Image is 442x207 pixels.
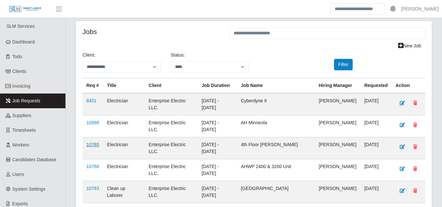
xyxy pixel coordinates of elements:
td: [DATE] - [DATE] [198,181,237,203]
span: Job Requests [12,98,41,103]
th: Req # [82,78,103,94]
a: New Job [394,40,425,52]
td: Enterprise Electric LLC. [145,115,198,137]
a: 8451 [86,98,97,103]
td: Electrician [103,93,145,115]
td: [PERSON_NAME] [315,93,360,115]
td: [DATE] - [DATE] [198,115,237,137]
span: Todo [12,54,22,59]
img: SLM Logo [9,6,42,13]
td: Enterprise Electric LLC. [145,181,198,203]
td: [PERSON_NAME] [315,115,360,137]
th: Hiring Manager [315,78,360,94]
th: Job Name [237,78,315,94]
td: Enterprise Electric LLC. [145,159,198,181]
td: [DATE] - [DATE] [198,93,237,115]
h4: Jobs [82,27,220,36]
th: Action [392,78,425,94]
td: [DATE] [360,93,392,115]
label: Client: [82,52,96,59]
span: Clients [12,69,27,74]
td: [DATE] [360,181,392,203]
td: Electrician [103,137,145,159]
td: AH Minneola [237,115,315,137]
th: Title [103,78,145,94]
td: Enterprise Electric LLC. [145,137,198,159]
td: [DATE] - [DATE] [198,159,237,181]
span: Workers [12,142,29,147]
td: [PERSON_NAME] [315,137,360,159]
td: AHWP 2400 & 3200 Unit [237,159,315,181]
span: Invoicing [12,83,30,89]
td: [PERSON_NAME] [315,181,360,203]
td: Enterprise Electric LLC. [145,93,198,115]
td: [DATE] [360,159,392,181]
td: [GEOGRAPHIC_DATA] [237,181,315,203]
span: Timesheets [12,128,36,133]
td: Cyberdyne II [237,93,315,115]
a: 10588 [86,120,99,125]
input: Search [330,3,385,15]
td: [DATE] [360,115,392,137]
td: 4th Floor [PERSON_NAME] [237,137,315,159]
a: [PERSON_NAME] [401,6,439,12]
th: Job Duration [198,78,237,94]
th: Client [145,78,198,94]
span: Candidates Database [12,157,57,162]
td: [PERSON_NAME] [315,159,360,181]
span: System Settings [12,186,45,192]
td: Clean up Laborer [103,181,145,203]
td: [DATE] [360,137,392,159]
span: Suppliers [12,113,31,118]
button: Filter [334,59,353,70]
td: Electrician [103,115,145,137]
span: Exports [12,201,28,206]
a: 10768 [86,164,99,169]
label: Status: [171,52,185,59]
span: Users [12,172,25,177]
td: [DATE] - [DATE] [198,137,237,159]
a: 10765 [86,142,99,147]
td: Electrician [103,159,145,181]
span: SLM Services [7,24,35,29]
th: Requested [360,78,392,94]
a: 10783 [86,186,99,191]
span: Dashboard [12,39,35,44]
